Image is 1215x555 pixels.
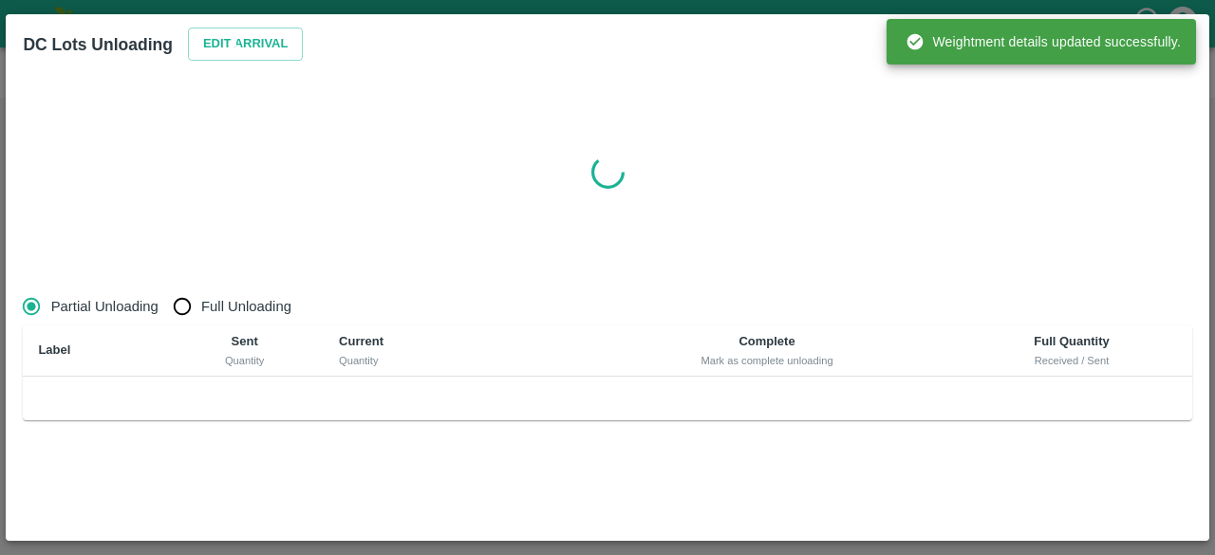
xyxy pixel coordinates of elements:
[738,334,794,348] b: Complete
[1034,334,1109,348] b: Full Quantity
[906,25,1181,59] div: Weightment details updated successfully.
[966,352,1176,369] div: Received / Sent
[180,352,308,369] div: Quantity
[51,296,159,317] span: Partial Unloading
[201,296,291,317] span: Full Unloading
[339,352,568,369] div: Quantity
[232,334,258,348] b: Sent
[188,28,304,61] button: Edit Arrival
[38,342,70,357] b: Label
[598,352,937,369] div: Mark as complete unloading
[339,334,383,348] b: Current
[23,35,172,54] b: DC Lots Unloading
